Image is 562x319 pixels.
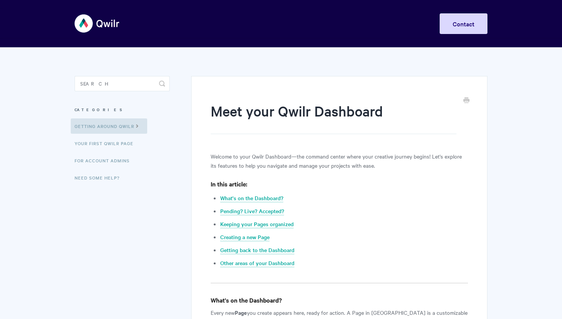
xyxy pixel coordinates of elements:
[220,233,270,241] a: Creating a new Page
[75,103,170,117] h3: Categories
[71,118,147,134] a: Getting Around Qwilr
[211,152,468,170] p: Welcome to your Qwilr Dashboard—the command center where your creative journey begins! Let's expl...
[220,259,294,267] a: Other areas of your Dashboard
[211,295,468,305] h4: What's on the Dashboard?
[75,136,139,151] a: Your First Qwilr Page
[211,101,456,134] h1: Meet your Qwilr Dashboard
[220,194,283,202] a: What's on the Dashboard?
[220,220,294,228] a: Keeping your Pages organized
[75,153,135,168] a: For Account Admins
[440,13,487,34] a: Contact
[235,308,247,316] strong: Page
[75,9,120,38] img: Qwilr Help Center
[75,170,125,185] a: Need Some Help?
[220,246,294,254] a: Getting back to the Dashboard
[211,180,247,188] strong: In this article:
[463,97,469,105] a: Print this Article
[75,76,170,91] input: Search
[220,207,284,215] a: Pending? Live? Accepted?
